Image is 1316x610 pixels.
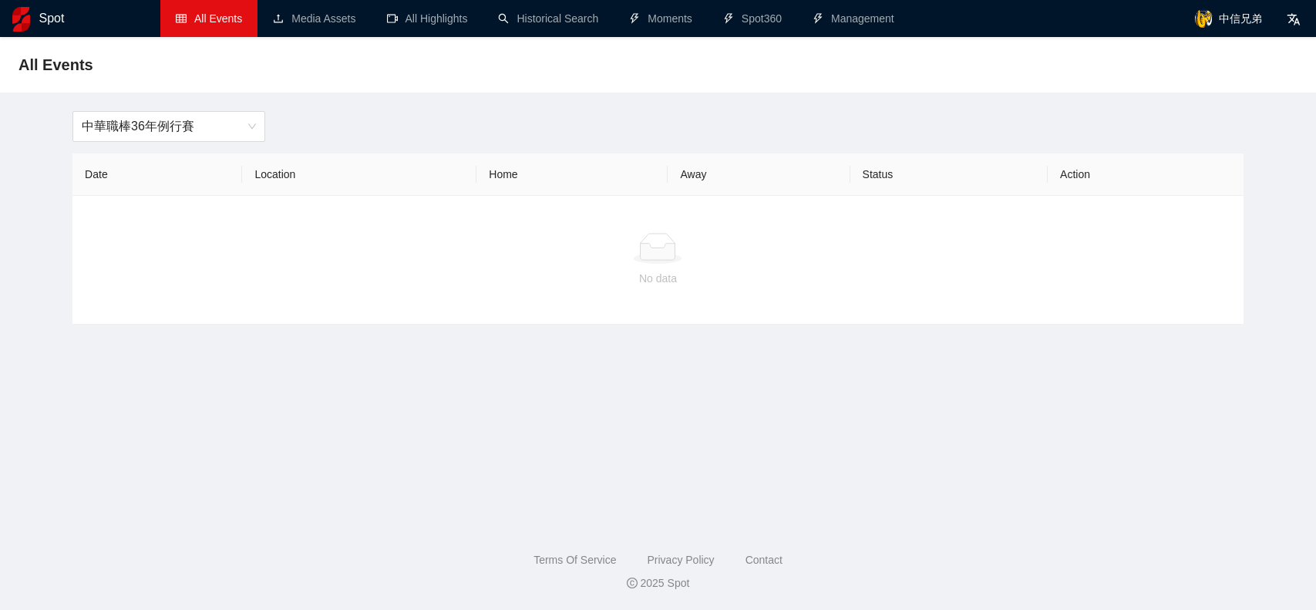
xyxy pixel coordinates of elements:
span: 中華職棒36年例行賽 [82,112,256,141]
img: avatar [1194,9,1213,28]
th: Away [668,153,850,196]
th: Action [1048,153,1244,196]
th: Date [72,153,242,196]
span: table [176,13,187,24]
th: Location [242,153,476,196]
span: All Events [194,12,242,25]
a: video-cameraAll Highlights [387,12,468,25]
div: 2025 Spot [12,575,1304,591]
a: Privacy Policy [647,554,714,566]
a: thunderboltManagement [813,12,894,25]
a: uploadMedia Assets [273,12,355,25]
div: No data [85,270,1231,287]
th: Status [850,153,1048,196]
span: copyright [627,578,638,588]
a: searchHistorical Search [498,12,598,25]
a: Terms Of Service [533,554,616,566]
a: Contact [746,554,783,566]
img: logo [12,7,30,32]
span: All Events [19,52,93,77]
a: thunderboltMoments [629,12,692,25]
a: thunderboltSpot360 [723,12,782,25]
th: Home [476,153,668,196]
